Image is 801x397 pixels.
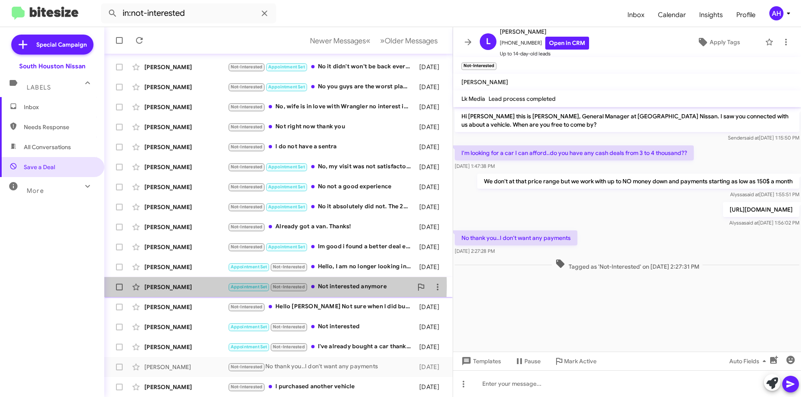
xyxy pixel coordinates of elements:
[228,222,415,232] div: Already got a van. Thanks!
[231,124,263,130] span: Not-Interested
[621,3,651,27] a: Inbox
[268,244,305,250] span: Appointment Set
[415,363,446,371] div: [DATE]
[415,223,446,231] div: [DATE]
[231,104,263,110] span: Not-Interested
[27,187,44,195] span: More
[273,264,305,270] span: Not-Interested
[500,50,589,58] span: Up to 14-day-old leads
[27,84,51,91] span: Labels
[545,37,589,50] a: Open in CRM
[228,142,415,152] div: I do not have a sentra
[231,264,267,270] span: Appointment Set
[310,36,366,45] span: Newer Messages
[693,3,730,27] a: Insights
[24,163,55,171] span: Save a Deal
[228,362,415,372] div: No thank you..I don't want any payments
[460,354,501,369] span: Templates
[144,83,228,91] div: [PERSON_NAME]
[228,322,415,332] div: Not interested
[455,230,577,245] p: No thank you..I don't want any payments
[730,3,762,27] a: Profile
[415,303,446,311] div: [DATE]
[415,83,446,91] div: [DATE]
[415,103,446,111] div: [DATE]
[231,64,263,70] span: Not-Interested
[455,248,495,254] span: [DATE] 2:27:28 PM
[455,109,799,132] p: Hi [PERSON_NAME] this is [PERSON_NAME], General Manager at [GEOGRAPHIC_DATA] Nissan. I saw you co...
[228,302,415,312] div: Hello [PERSON_NAME] Not sure when I did but am currently not in the market for a new vehicle. Tha...
[710,35,740,50] span: Apply Tags
[24,123,95,131] span: Needs Response
[547,354,603,369] button: Mark Active
[305,32,375,49] button: Previous
[762,6,792,20] button: AH
[455,163,495,169] span: [DATE] 1:47:38 PM
[144,123,228,131] div: [PERSON_NAME]
[231,284,267,290] span: Appointment Set
[231,224,263,230] span: Not-Interested
[231,344,267,350] span: Appointment Set
[231,304,263,310] span: Not-Interested
[144,183,228,191] div: [PERSON_NAME]
[231,144,263,150] span: Not-Interested
[228,82,415,92] div: No you guys are the worst place I when t don't even msg me anymore you have the worst costumers s...
[24,103,95,111] span: Inbox
[500,27,589,37] span: [PERSON_NAME]
[144,383,228,391] div: [PERSON_NAME]
[228,262,415,272] div: Hello, I am no longer looking into a vehicle I appreciate it
[231,364,263,370] span: Not-Interested
[675,35,761,50] button: Apply Tags
[415,243,446,251] div: [DATE]
[500,37,589,50] span: [PHONE_NUMBER]
[268,64,305,70] span: Appointment Set
[730,191,799,197] span: Alyssa [DATE] 1:55:51 PM
[415,203,446,211] div: [DATE]
[268,204,305,210] span: Appointment Set
[723,354,776,369] button: Auto Fields
[144,263,228,271] div: [PERSON_NAME]
[228,282,413,292] div: Not interested anymore
[228,162,415,172] div: No, my visit was not satisfactory. I traveled 3 hours to your dealership to purchase a vehicle. T...
[231,164,263,170] span: Not-Interested
[524,354,541,369] span: Pause
[228,342,415,352] div: I've already bought a car thank you
[744,220,758,226] span: said at
[415,123,446,131] div: [DATE]
[375,32,443,49] button: Next
[144,63,228,71] div: [PERSON_NAME]
[415,383,446,391] div: [DATE]
[651,3,693,27] span: Calendar
[745,191,759,197] span: said at
[729,220,799,226] span: Alyssa [DATE] 1:56:02 PM
[228,122,415,132] div: Not right now thank you
[19,62,86,70] div: South Houston Nissan
[415,323,446,331] div: [DATE]
[228,102,415,112] div: No, wife is in love with Wrangler no interest in selling.
[415,343,446,351] div: [DATE]
[744,135,759,141] span: said at
[461,78,508,86] span: [PERSON_NAME]
[144,223,228,231] div: [PERSON_NAME]
[144,343,228,351] div: [PERSON_NAME]
[101,3,276,23] input: Search
[769,6,783,20] div: AH
[144,283,228,291] div: [PERSON_NAME]
[477,174,799,189] p: We don't at that price range but we work with up to NO money down and payments starting as low as...
[461,95,485,102] span: Lk Media
[228,62,415,72] div: No it didn't won't be back ever again
[729,354,769,369] span: Auto Fields
[486,35,491,48] span: L
[231,204,263,210] span: Not-Interested
[144,363,228,371] div: [PERSON_NAME]
[24,143,71,151] span: All Conversations
[144,323,228,331] div: [PERSON_NAME]
[366,35,370,46] span: «
[305,32,443,49] nav: Page navigation example
[273,344,305,350] span: Not-Interested
[415,63,446,71] div: [DATE]
[228,202,415,212] div: No it absolutely did not. The 2003 Toyota Corolla I was truly hoping to see had already been purc...
[415,263,446,271] div: [DATE]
